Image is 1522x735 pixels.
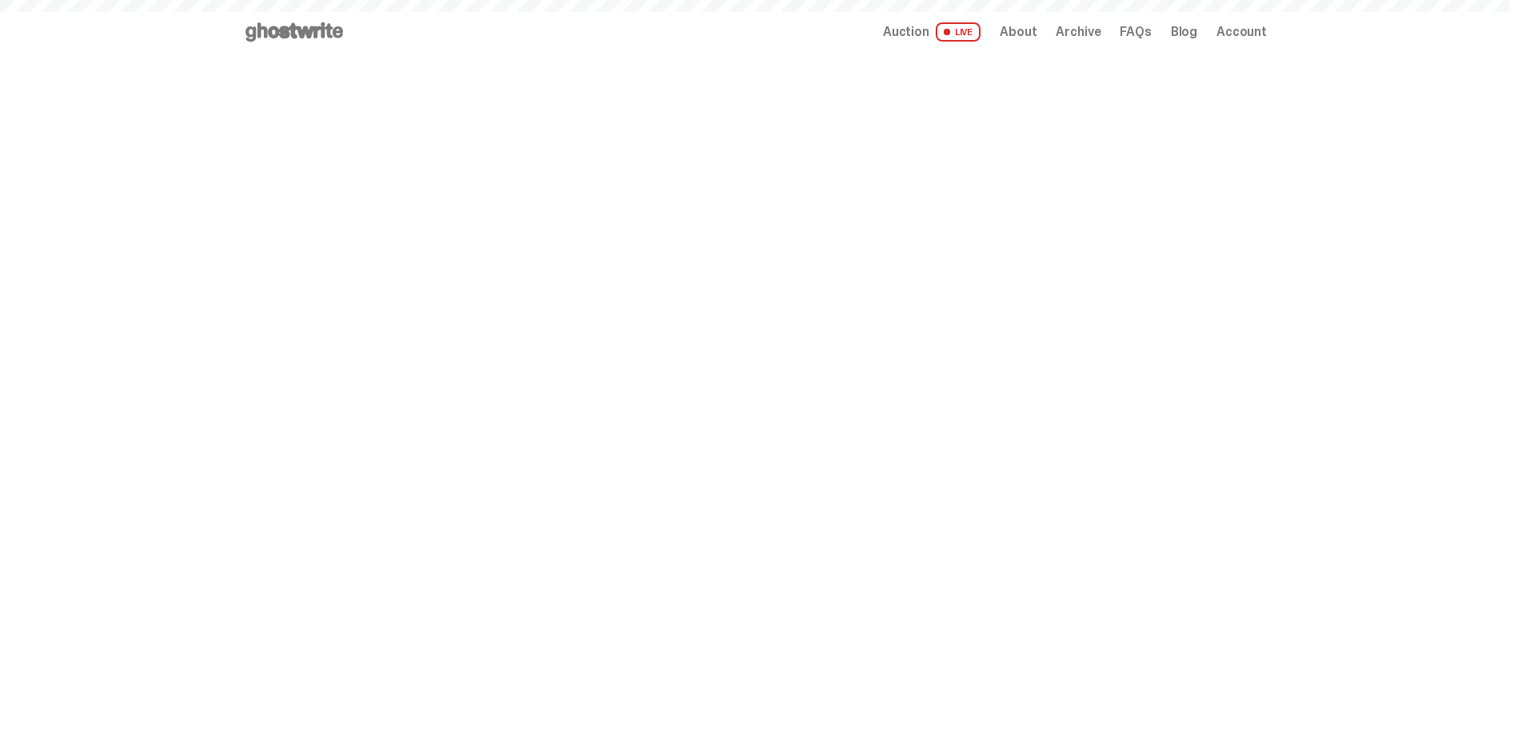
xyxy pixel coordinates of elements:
[1056,26,1101,38] a: Archive
[1000,26,1037,38] a: About
[1171,26,1197,38] a: Blog
[883,26,929,38] span: Auction
[1216,26,1267,38] a: Account
[883,22,981,42] a: Auction LIVE
[1120,26,1151,38] a: FAQs
[936,22,981,42] span: LIVE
